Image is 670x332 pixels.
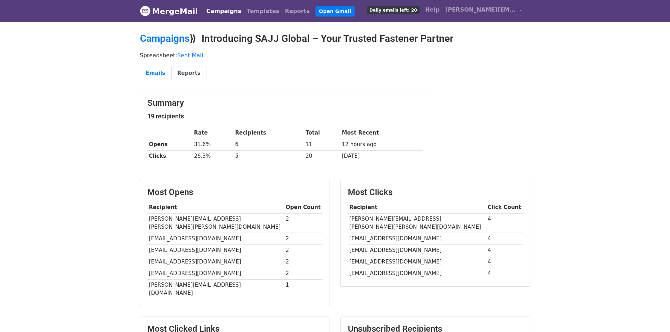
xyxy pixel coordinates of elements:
td: 11 [304,139,340,150]
td: [PERSON_NAME][EMAIL_ADDRESS][PERSON_NAME][PERSON_NAME][DOMAIN_NAME] [147,213,284,233]
th: Total [304,127,340,139]
a: Help [422,3,442,17]
th: Most Recent [340,127,422,139]
td: 2 [284,213,323,233]
td: 2 [284,233,323,245]
td: 4 [486,233,523,245]
td: [EMAIL_ADDRESS][DOMAIN_NAME] [348,268,486,279]
td: 2 [284,268,323,279]
td: 4 [486,213,523,233]
td: 2 [284,256,323,268]
td: 1 [284,279,323,299]
td: 20 [304,150,340,162]
td: [EMAIL_ADDRESS][DOMAIN_NAME] [348,256,486,268]
td: 31.6% [192,139,234,150]
td: 26.3% [192,150,234,162]
td: 4 [486,268,523,279]
td: 2 [284,245,323,256]
h5: 19 recipients [147,112,423,120]
a: Open Gmail [315,6,355,17]
h3: Summary [147,98,423,108]
td: [PERSON_NAME][EMAIL_ADDRESS][PERSON_NAME][PERSON_NAME][DOMAIN_NAME] [348,213,486,233]
th: Click Count [486,202,523,213]
td: [DATE] [340,150,422,162]
a: Daily emails left: 20 [364,3,422,17]
h3: Most Opens [147,187,323,197]
a: Reports [171,66,206,80]
td: 6 [234,139,304,150]
a: Emails [140,66,171,80]
td: 12 hours ago [340,139,422,150]
th: Clicks [147,150,192,162]
td: 4 [486,256,523,268]
a: Templates [244,4,282,18]
th: Rate [192,127,234,139]
img: MergeMail logo [140,6,151,16]
td: [EMAIL_ADDRESS][DOMAIN_NAME] [147,245,284,256]
a: Reports [282,4,313,18]
p: Spreadsheet: [140,52,530,59]
a: Campaigns [204,4,244,18]
th: Recipients [234,127,304,139]
td: 4 [486,245,523,256]
th: Recipient [147,202,284,213]
td: [EMAIL_ADDRESS][DOMAIN_NAME] [147,233,284,245]
td: [EMAIL_ADDRESS][DOMAIN_NAME] [348,233,486,245]
a: Sent Mail [177,52,203,59]
th: Open Count [284,202,323,213]
th: Opens [147,139,192,150]
a: [PERSON_NAME][EMAIL_ADDRESS][DOMAIN_NAME] [442,3,525,19]
td: 5 [234,150,304,162]
th: Recipient [348,202,486,213]
a: MergeMail [140,4,198,19]
td: [EMAIL_ADDRESS][DOMAIN_NAME] [147,268,284,279]
span: [PERSON_NAME][EMAIL_ADDRESS][DOMAIN_NAME] [445,6,516,14]
a: Campaigns [140,33,190,44]
h3: Most Clicks [348,187,523,197]
td: [EMAIL_ADDRESS][DOMAIN_NAME] [147,256,284,268]
td: [EMAIL_ADDRESS][DOMAIN_NAME] [348,245,486,256]
span: Daily emails left: 20 [367,6,419,14]
td: [PERSON_NAME][EMAIL_ADDRESS][DOMAIN_NAME] [147,279,284,299]
h2: ⟫ Introducing SAJJ Global – Your Trusted Fastener Partner [140,33,530,45]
